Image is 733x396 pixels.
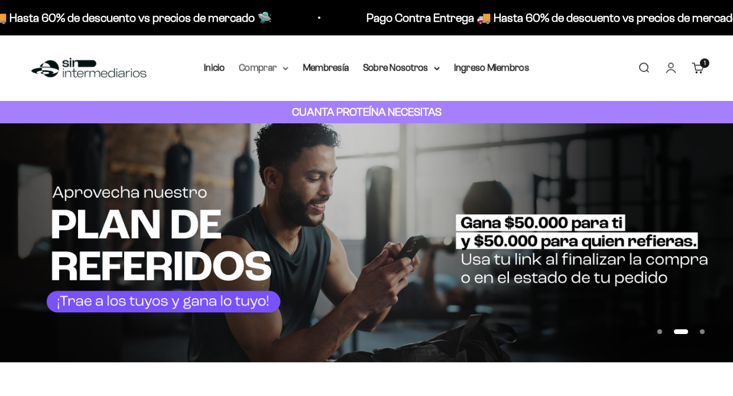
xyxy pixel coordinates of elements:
[454,63,529,73] a: Ingreso Miembros
[704,60,706,66] span: 1
[292,106,442,118] strong: CUANTA PROTEÍNA NECESITAS
[239,60,288,76] summary: Comprar
[303,63,349,73] a: Membresía
[363,60,440,76] summary: Sobre Nosotros
[204,63,225,73] a: Inicio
